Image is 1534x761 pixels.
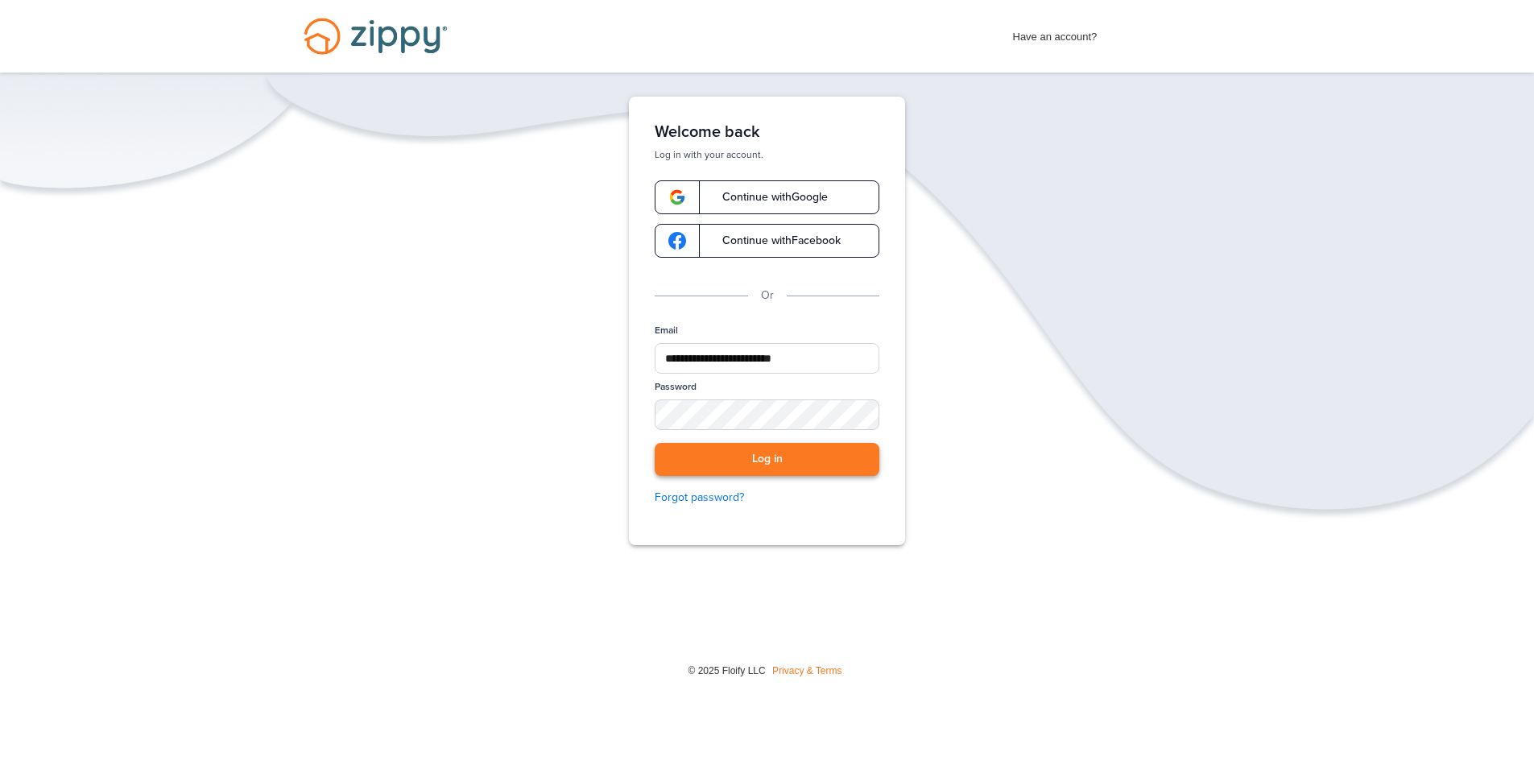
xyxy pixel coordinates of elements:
p: Log in with your account. [655,148,879,161]
img: google-logo [668,188,686,206]
span: Continue with Facebook [706,235,841,246]
a: google-logoContinue withGoogle [655,180,879,214]
input: Email [655,343,879,374]
span: Continue with Google [706,192,828,203]
input: Password [655,399,879,430]
a: Forgot password? [655,489,879,507]
label: Email [655,324,678,337]
img: Back to Top [1489,723,1530,757]
a: google-logoContinue withFacebook [655,224,879,258]
p: Or [761,287,774,304]
img: google-logo [668,232,686,250]
span: © 2025 Floify LLC [688,665,765,676]
h1: Welcome back [655,122,879,142]
label: Password [655,380,697,394]
span: Have an account? [1013,20,1098,46]
a: Privacy & Terms [772,665,841,676]
button: Log in [655,443,879,476]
